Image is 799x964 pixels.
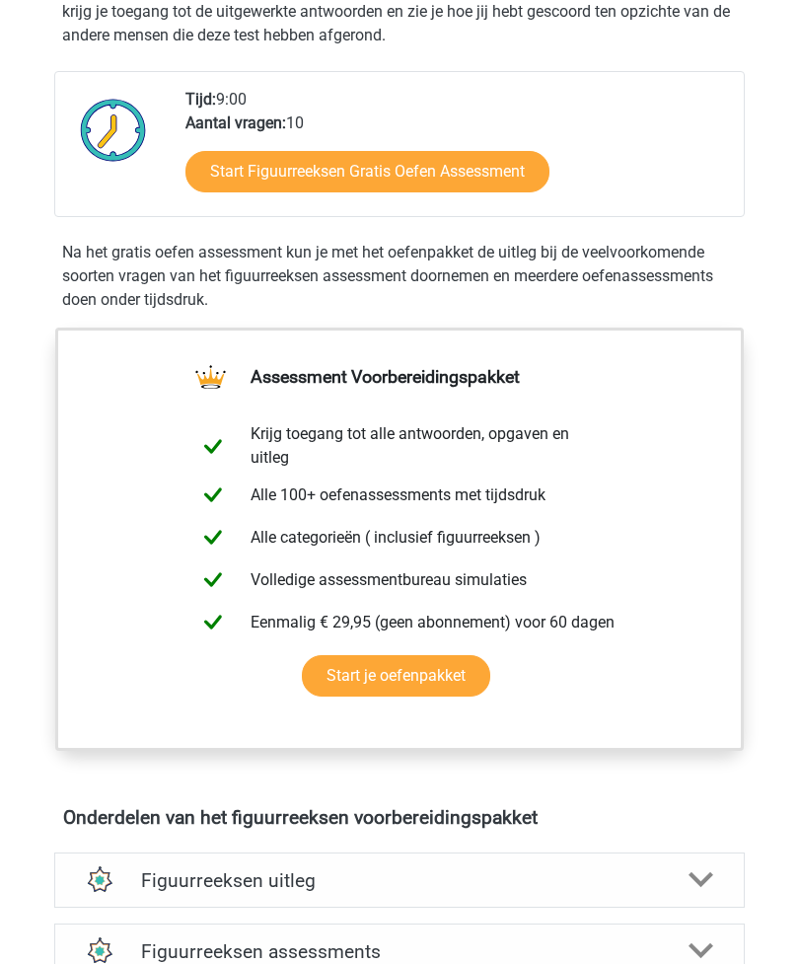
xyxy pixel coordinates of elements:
b: Aantal vragen: [185,113,286,132]
b: Tijd: [185,90,216,109]
a: Start Figuurreeksen Gratis Oefen Assessment [185,151,549,192]
div: Na het gratis oefen assessment kun je met het oefenpakket de uitleg bij de veelvoorkomende soorte... [54,241,745,312]
h4: Onderdelen van het figuurreeksen voorbereidingspakket [63,806,736,829]
a: Start je oefenpakket [302,655,490,697]
h4: Figuurreeksen assessments [141,940,659,963]
a: uitleg Figuurreeksen uitleg [46,853,753,908]
img: figuurreeksen uitleg [79,860,118,900]
h4: Figuurreeksen uitleg [141,869,659,892]
div: 9:00 10 [171,88,743,216]
img: Klok [71,88,156,172]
